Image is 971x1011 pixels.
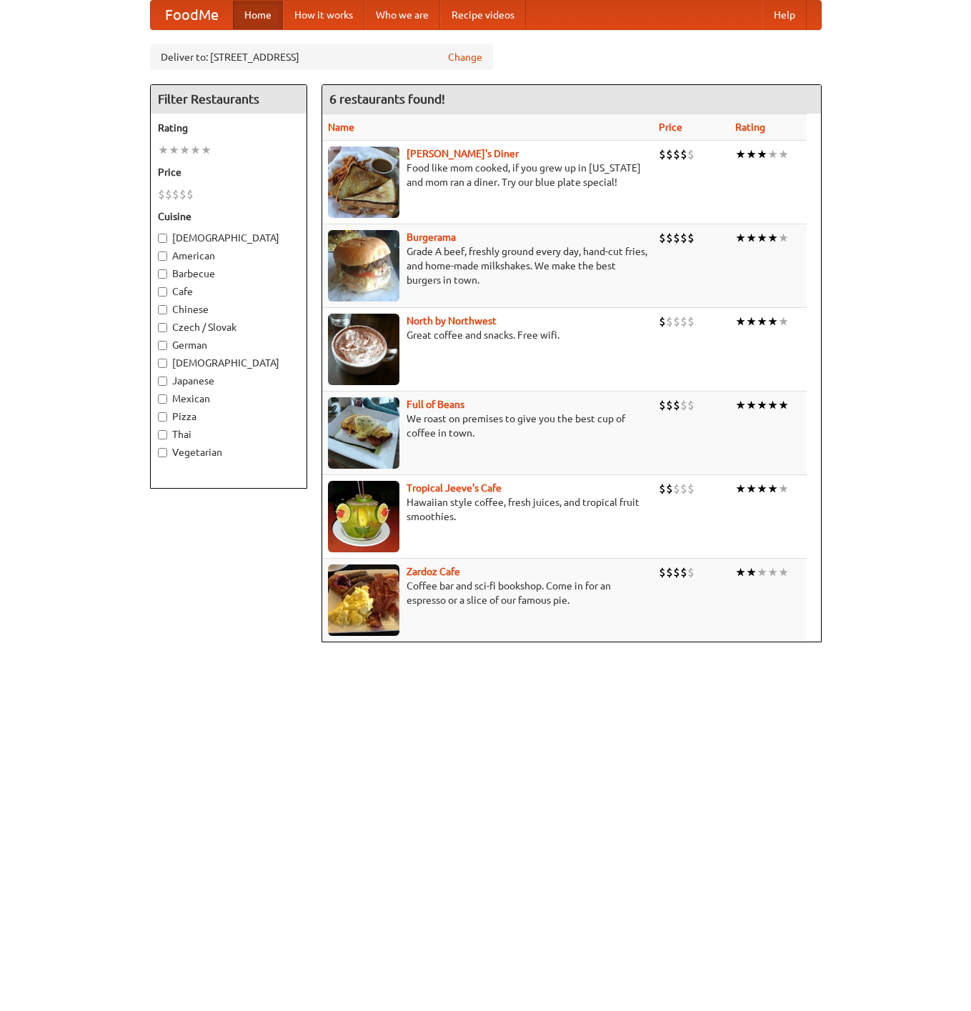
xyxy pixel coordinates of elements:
[659,397,666,413] li: $
[778,230,789,246] li: ★
[364,1,440,29] a: Who we are
[746,146,757,162] li: ★
[687,564,694,580] li: $
[165,186,172,202] li: $
[735,314,746,329] li: ★
[767,564,778,580] li: ★
[158,142,169,158] li: ★
[158,287,167,297] input: Cafe
[150,44,493,70] div: Deliver to: [STREET_ADDRESS]
[329,92,445,106] ng-pluralize: 6 restaurants found!
[448,50,482,64] a: Change
[666,481,673,497] li: $
[158,186,165,202] li: $
[158,234,167,243] input: [DEMOGRAPHIC_DATA]
[757,397,767,413] li: ★
[407,148,519,159] b: [PERSON_NAME]'s Diner
[158,377,167,386] input: Japanese
[746,564,757,580] li: ★
[778,314,789,329] li: ★
[328,146,399,218] img: sallys.jpg
[687,314,694,329] li: $
[158,445,299,459] label: Vegetarian
[328,230,399,302] img: burgerama.jpg
[778,146,789,162] li: ★
[158,320,299,334] label: Czech / Slovak
[151,1,233,29] a: FoodMe
[158,121,299,135] h5: Rating
[233,1,283,29] a: Home
[328,412,647,440] p: We roast on premises to give you the best cup of coffee in town.
[328,481,399,552] img: jeeves.jpg
[659,146,666,162] li: $
[767,230,778,246] li: ★
[673,481,680,497] li: $
[407,315,497,327] a: North by Northwest
[680,230,687,246] li: $
[673,230,680,246] li: $
[158,394,167,404] input: Mexican
[666,230,673,246] li: $
[328,495,647,524] p: Hawaiian style coffee, fresh juices, and tropical fruit smoothies.
[680,564,687,580] li: $
[158,209,299,224] h5: Cuisine
[666,397,673,413] li: $
[158,267,299,281] label: Barbecue
[673,146,680,162] li: $
[407,399,464,410] b: Full of Beans
[735,481,746,497] li: ★
[778,481,789,497] li: ★
[283,1,364,29] a: How it works
[328,121,354,133] a: Name
[687,397,694,413] li: $
[673,397,680,413] li: $
[158,231,299,245] label: [DEMOGRAPHIC_DATA]
[407,231,456,243] a: Burgerama
[757,481,767,497] li: ★
[680,314,687,329] li: $
[158,284,299,299] label: Cafe
[158,430,167,439] input: Thai
[158,251,167,261] input: American
[158,392,299,406] label: Mexican
[158,412,167,422] input: Pizza
[158,305,167,314] input: Chinese
[746,230,757,246] li: ★
[746,481,757,497] li: ★
[735,564,746,580] li: ★
[158,302,299,317] label: Chinese
[659,481,666,497] li: $
[767,146,778,162] li: ★
[328,314,399,385] img: north.jpg
[659,564,666,580] li: $
[440,1,526,29] a: Recipe videos
[407,566,460,577] b: Zardoz Cafe
[158,165,299,179] h5: Price
[179,142,190,158] li: ★
[666,314,673,329] li: $
[757,146,767,162] li: ★
[151,85,307,114] h4: Filter Restaurants
[746,397,757,413] li: ★
[328,564,399,636] img: zardoz.jpg
[158,359,167,368] input: [DEMOGRAPHIC_DATA]
[172,186,179,202] li: $
[158,323,167,332] input: Czech / Slovak
[757,230,767,246] li: ★
[328,328,647,342] p: Great coffee and snacks. Free wifi.
[767,314,778,329] li: ★
[158,341,167,350] input: German
[687,230,694,246] li: $
[158,374,299,388] label: Japanese
[778,397,789,413] li: ★
[328,579,647,607] p: Coffee bar and sci-fi bookshop. Come in for an espresso or a slice of our famous pie.
[158,409,299,424] label: Pizza
[680,146,687,162] li: $
[158,356,299,370] label: [DEMOGRAPHIC_DATA]
[158,249,299,263] label: American
[778,564,789,580] li: ★
[673,314,680,329] li: $
[767,397,778,413] li: ★
[158,427,299,442] label: Thai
